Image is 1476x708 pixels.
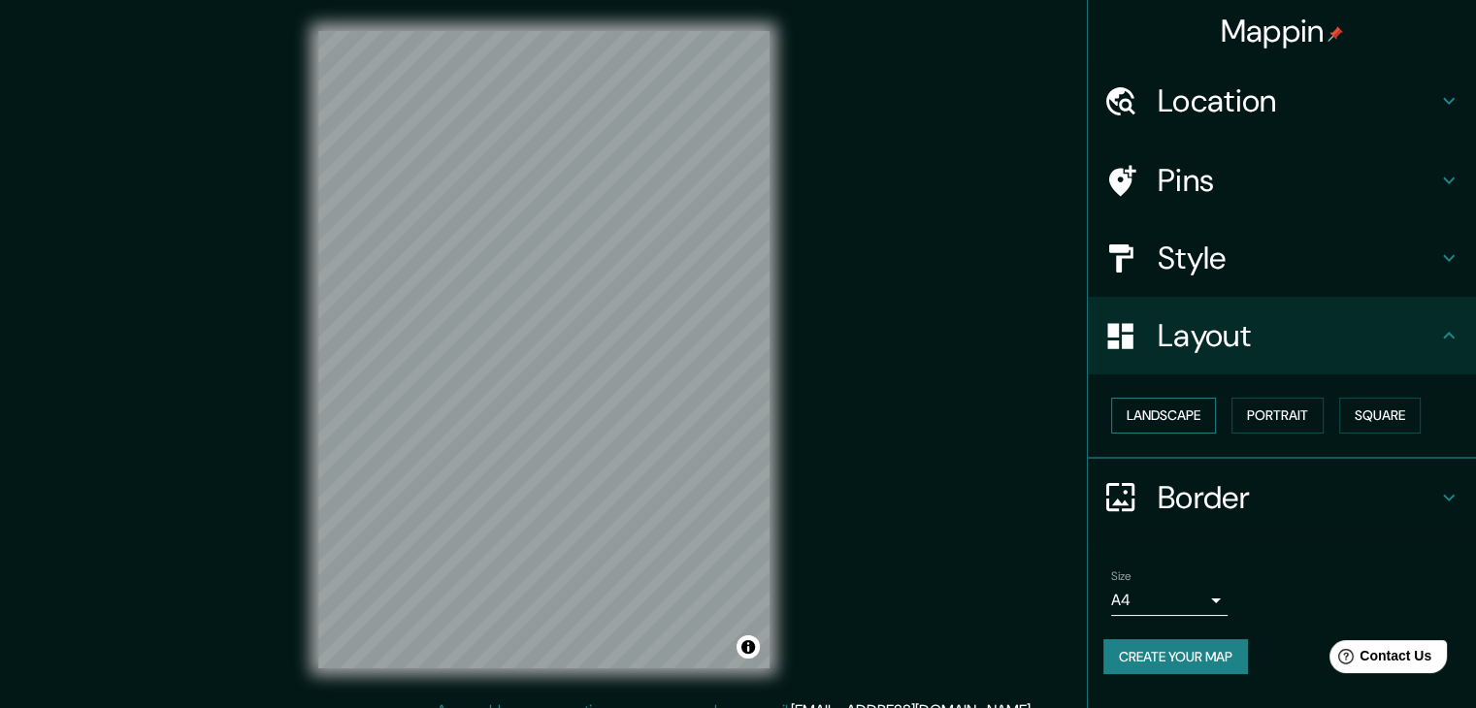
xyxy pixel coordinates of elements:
[737,635,760,659] button: Toggle attribution
[318,31,770,668] canvas: Map
[1088,62,1476,140] div: Location
[1088,297,1476,374] div: Layout
[1158,81,1437,120] h4: Location
[1328,26,1343,42] img: pin-icon.png
[1103,639,1248,675] button: Create your map
[1088,142,1476,219] div: Pins
[1088,459,1476,536] div: Border
[1339,398,1421,434] button: Square
[1158,239,1437,277] h4: Style
[1111,585,1228,616] div: A4
[1158,478,1437,517] h4: Border
[1221,12,1344,50] h4: Mappin
[1088,219,1476,297] div: Style
[1111,398,1216,434] button: Landscape
[1231,398,1324,434] button: Portrait
[1158,316,1437,355] h4: Layout
[1303,632,1455,687] iframe: Help widget launcher
[1158,161,1437,200] h4: Pins
[1111,567,1132,584] label: Size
